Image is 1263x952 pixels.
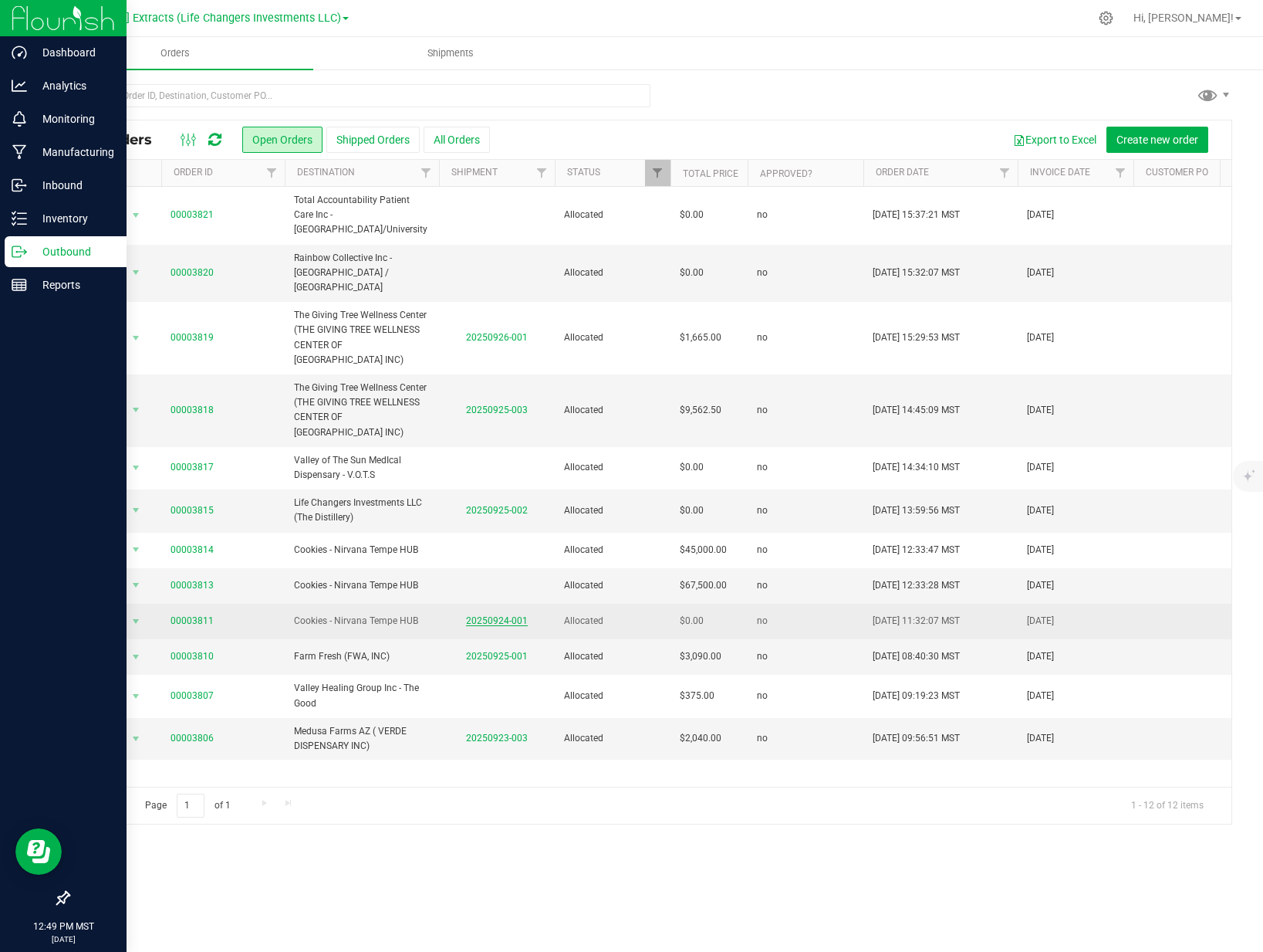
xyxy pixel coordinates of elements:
a: 00003815 [171,503,214,518]
span: select [127,646,146,668]
a: Invoice Date [1030,167,1090,178]
span: Allocated [564,460,661,475]
span: Allocated [564,503,661,518]
button: Shipped Orders [326,127,420,153]
a: Filter [259,160,285,186]
a: 00003821 [171,208,214,222]
div: Manage settings [1096,11,1116,25]
span: Cookies - Nirvana Tempe HUB [294,543,430,557]
span: [DATE] [1027,689,1054,703]
span: Life Changers Investments LLC (The Distillery) [294,496,430,525]
span: select [127,327,146,349]
a: Destination [297,167,355,178]
span: Orders [140,46,211,60]
span: Allocated [564,614,661,628]
inline-svg: Inbound [12,178,27,193]
span: [DATE] 12:33:47 MST [873,543,960,557]
p: Reports [27,276,120,294]
span: select [127,205,146,226]
a: 00003820 [171,266,214,280]
span: $0.00 [680,266,704,280]
span: $67,500.00 [680,578,727,593]
a: 20250924-001 [466,615,528,626]
inline-svg: Dashboard [12,45,27,60]
span: [DATE] [1027,649,1054,664]
inline-svg: Analytics [12,78,27,93]
span: [DATE] [1027,330,1054,345]
span: Cookies - Nirvana Tempe HUB [294,614,430,628]
span: select [127,611,146,632]
a: 00003813 [171,578,214,593]
p: Monitoring [27,110,120,128]
a: Total Price [683,168,738,179]
a: 00003811 [171,614,214,628]
a: Filter [414,160,439,186]
span: no [757,731,768,746]
span: 1 - 12 of 12 items [1119,794,1216,817]
span: Shipments [407,46,495,60]
span: $375.00 [680,689,714,703]
span: [DATE] 09:19:23 MST [873,689,960,703]
span: no [757,460,768,475]
a: Customer PO [1146,167,1208,178]
span: $0.00 [680,208,704,222]
span: [DATE] 14:34:10 MST [873,460,960,475]
span: Allocated [564,649,661,664]
p: Outbound [27,242,120,261]
span: no [757,503,768,518]
a: Shipment [451,167,498,178]
span: [DATE] [1027,208,1054,222]
span: The Giving Tree Wellness Center (THE GIVING TREE WELLNESS CENTER OF [GEOGRAPHIC_DATA] INC) [294,308,430,368]
inline-svg: Manufacturing [12,144,27,160]
a: Order Date [876,167,929,178]
span: Allocated [564,731,661,746]
span: [DATE] [1027,731,1054,746]
span: no [757,649,768,664]
a: 20250925-002 [466,505,528,516]
p: Manufacturing [27,143,120,161]
span: [DATE] [1027,578,1054,593]
span: select [127,686,146,707]
span: select [127,399,146,421]
span: Allocated [564,208,661,222]
span: no [757,330,768,345]
span: Allocated [564,689,661,703]
p: [DATE] [7,933,120,945]
button: All Orders [424,127,490,153]
a: Status [567,167,600,178]
a: 00003810 [171,649,214,664]
span: [DATE] [1027,403,1054,418]
p: 12:49 PM MST [7,920,120,933]
a: Filter [645,160,670,186]
span: [DATE] 14:45:09 MST [873,403,960,418]
span: Valley Healing Group Inc - The Good [294,681,430,710]
span: no [757,266,768,280]
span: [DATE] 12:33:28 MST [873,578,960,593]
span: $0.00 [680,503,704,518]
span: no [757,689,768,703]
span: select [127,574,146,596]
span: [DATE] 11:32:07 MST [873,614,960,628]
span: Rainbow Collective Inc - [GEOGRAPHIC_DATA] / [GEOGRAPHIC_DATA] [294,251,430,296]
span: Page of 1 [132,794,243,818]
span: [DATE] [1027,614,1054,628]
a: 00003806 [171,731,214,746]
span: [DATE] 09:56:51 MST [873,731,960,746]
a: 20250925-003 [466,405,528,415]
span: Allocated [564,266,661,280]
span: Hi, [PERSON_NAME]! [1133,12,1234,24]
span: no [757,614,768,628]
input: 1 [177,794,204,818]
a: 00003807 [171,689,214,703]
a: 00003818 [171,403,214,418]
span: Allocated [564,403,661,418]
span: [DATE] [1027,266,1054,280]
a: 20250923-003 [466,733,528,744]
p: Inbound [27,176,120,195]
button: Export to Excel [1003,127,1106,153]
span: no [757,543,768,557]
span: [DATE] [1027,543,1054,557]
span: Allocated [564,578,661,593]
span: select [127,262,146,283]
span: [PERSON_NAME] Extracts (Life Changers Investments LLC) [45,12,341,25]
